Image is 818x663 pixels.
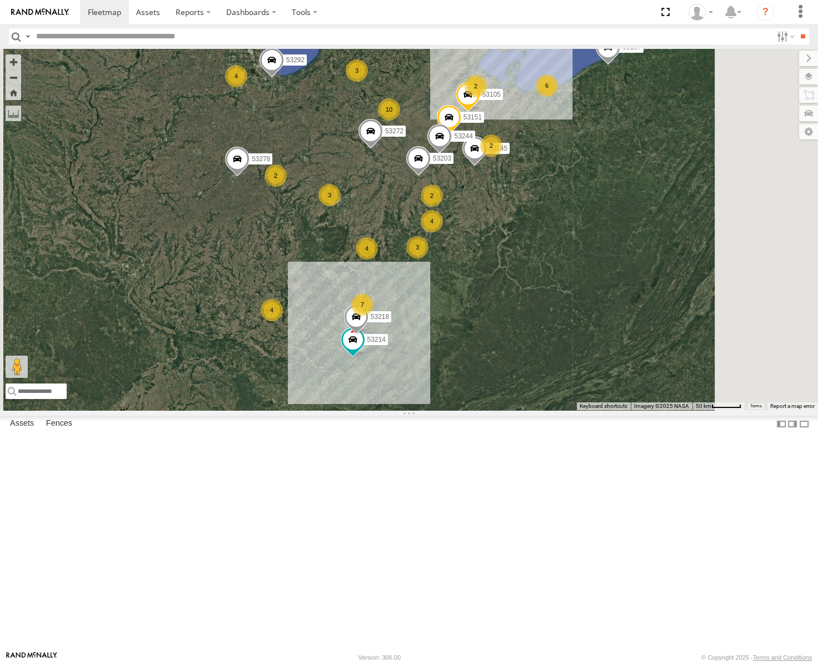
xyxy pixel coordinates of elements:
[580,402,627,410] button: Keyboard shortcuts
[696,403,711,409] span: 50 km
[41,416,78,432] label: Fences
[433,154,451,162] span: 53203
[454,132,472,140] span: 53244
[371,313,389,321] span: 53218
[463,113,482,121] span: 53151
[6,54,21,69] button: Zoom in
[346,59,368,82] div: 3
[776,416,787,432] label: Dock Summary Table to the Left
[480,134,502,157] div: 2
[6,106,21,121] label: Measure
[753,654,812,661] a: Terms and Conditions
[756,3,774,21] i: ?
[6,356,28,378] button: Drag Pegman onto the map to open Street View
[286,56,305,64] span: 53292
[356,237,378,260] div: 4
[421,185,443,207] div: 2
[465,75,487,97] div: 2
[685,4,717,21] div: Miky Transport
[11,8,69,16] img: rand-logo.svg
[406,236,428,258] div: 3
[261,299,283,321] div: 4
[265,164,287,187] div: 2
[750,403,762,408] a: Terms (opens in new tab)
[536,74,558,97] div: 6
[770,403,815,409] a: Report a map error
[358,654,401,661] div: Version: 306.00
[4,416,39,432] label: Assets
[252,155,270,163] span: 53278
[23,28,32,44] label: Search Query
[421,210,443,232] div: 4
[6,652,57,663] a: Visit our Website
[385,127,403,135] span: 53272
[634,403,689,409] span: Imagery ©2025 NASA
[367,336,386,343] span: 53214
[318,184,341,206] div: 3
[225,65,247,87] div: 4
[701,654,812,661] div: © Copyright 2025 -
[692,402,745,410] button: Map Scale: 50 km per 50 pixels
[772,28,796,44] label: Search Filter Options
[378,98,400,121] div: 10
[799,124,818,139] label: Map Settings
[351,293,373,316] div: 7
[6,69,21,85] button: Zoom out
[799,416,810,432] label: Hide Summary Table
[482,91,501,98] span: 53105
[6,85,21,100] button: Zoom Home
[787,416,798,432] label: Dock Summary Table to the Right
